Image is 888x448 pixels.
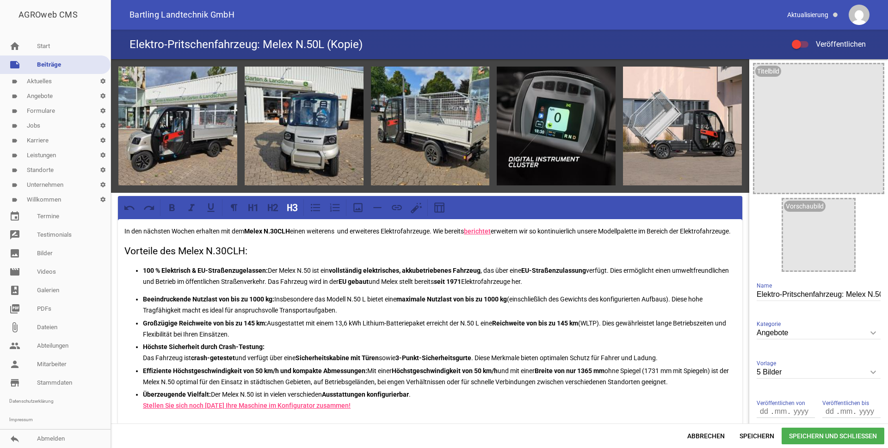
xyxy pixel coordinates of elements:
i: label [12,153,18,159]
a: Stellen Sie sich noch [DATE] Ihre Maschine im Konfigurator zusammen! [143,402,351,409]
i: rate_review [9,229,20,240]
i: settings [95,74,111,89]
strong: vollständig elektrisches, akkubetriebenes Fahrzeug [329,267,481,274]
strong: Breite von nur 1365 mm [535,367,604,374]
strong: crash-getestet [191,354,235,362]
strong: seit 1971 [434,278,461,285]
span: Bartling Landtechnik GmbH [129,11,234,19]
i: settings [95,89,111,104]
i: keyboard_arrow_down [866,325,881,340]
i: note [9,59,20,70]
input: dd [822,405,838,417]
i: movie [9,266,20,277]
i: people [9,340,20,351]
p: Das Fahrzeug ist und verfügt über eine sowie . Diese Merkmale bieten optimalen Schutz für Fahrer ... [143,341,736,363]
input: dd [757,405,772,417]
i: settings [95,192,111,207]
i: photo_album [9,285,20,296]
i: attach_file [9,322,20,333]
span: Speichern [732,428,782,444]
span: Veröffentlichen bis [822,399,869,408]
h4: Elektro-Pritschenfahrzeug: Melex N.50L (Kopie) [129,37,363,52]
i: home [9,41,20,52]
input: mm [772,405,789,417]
p: Mit einer und mit einer ohne Spiegel (1731 mm mit Spiegeln) ist der Melex N.50 optimal für den Ei... [143,365,736,387]
i: settings [95,133,111,148]
i: person [9,359,20,370]
i: reply [9,433,20,444]
p: Der Melex N.50 ist in vielen verschieden . [143,389,736,411]
i: label [12,167,18,173]
i: picture_as_pdf [9,303,20,314]
i: settings [95,104,111,118]
i: settings [95,118,111,133]
i: label [12,108,18,114]
strong: Melex N.30CLH [244,227,290,235]
strong: 100 % Elektrisch & EU-Straßenzugelassen: [143,267,268,274]
strong: EU-Straßenzulassung [521,267,586,274]
i: label [12,138,18,144]
span: Veröffentlichen von [757,399,805,408]
strong: Höchste Sicherheit durch Crash-Testung: [143,343,265,350]
input: yyyy [855,405,878,417]
p: Insbesondere das Modell N.50 L bietet eine (einschließlich des Gewichts des konfigurierten Aufbau... [143,294,736,316]
a: berichtet [464,227,491,235]
div: Vorschaubild [784,201,826,212]
p: Der Melex N.50 ist ein , das über eine verfügt. Dies ermöglicht einen umweltfreundlichen und Betr... [143,265,736,287]
p: In den nächsten Wochen erhalten mit dem einen weiterens und erweiteres Elektrofahrzeuge. Wie bere... [124,226,736,237]
strong: EU gebaut [339,278,369,285]
strong: maximale Nutzlast von bis zu 1000 kg [396,295,507,303]
input: mm [838,405,855,417]
strong: Beeindruckende Nutzlast von bis zu 1000 kg: [143,295,274,303]
i: label [12,93,18,99]
h3: Vorteile des Melex N.30CLH: [124,244,736,259]
i: event [9,211,20,222]
i: settings [95,178,111,192]
strong: Ausstattungen konfigurierbar [322,391,409,398]
strong: 3-Punkt-Sicherheitsgurte [395,354,471,362]
strong: Effiziente Höchstgeschwindigkeit von 50 km/h und kompakte Abmessungen: [143,367,367,374]
i: label [12,79,18,85]
input: yyyy [789,405,812,417]
i: label [12,182,18,188]
i: settings [95,148,111,163]
strong: Reichweite von bis zu 145 km [492,319,578,327]
strong: Höchstgeschwindigkeit von 50 km/h [392,367,498,374]
span: Abbrechen [680,428,732,444]
i: store_mall_directory [9,377,20,388]
i: image [9,248,20,259]
i: label [12,197,18,203]
span: Speichern und Schließen [782,428,884,444]
strong: Großzügige Reichweite von bis zu 145 km: [143,319,267,327]
p: Ausgestattet mit einem 13,6 kWh Lithium-Batteriepaket erreicht der N.50 L eine (WLTP). Dies gewäh... [143,318,736,340]
strong: Sicherheitskabine mit Türen [296,354,379,362]
i: settings [95,163,111,178]
span: Veröffentlichen [805,40,866,49]
div: Titelbild [755,66,781,77]
strong: Überzeugende Vielfalt: [143,391,211,398]
i: keyboard_arrow_down [866,365,881,380]
i: label [12,123,18,129]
